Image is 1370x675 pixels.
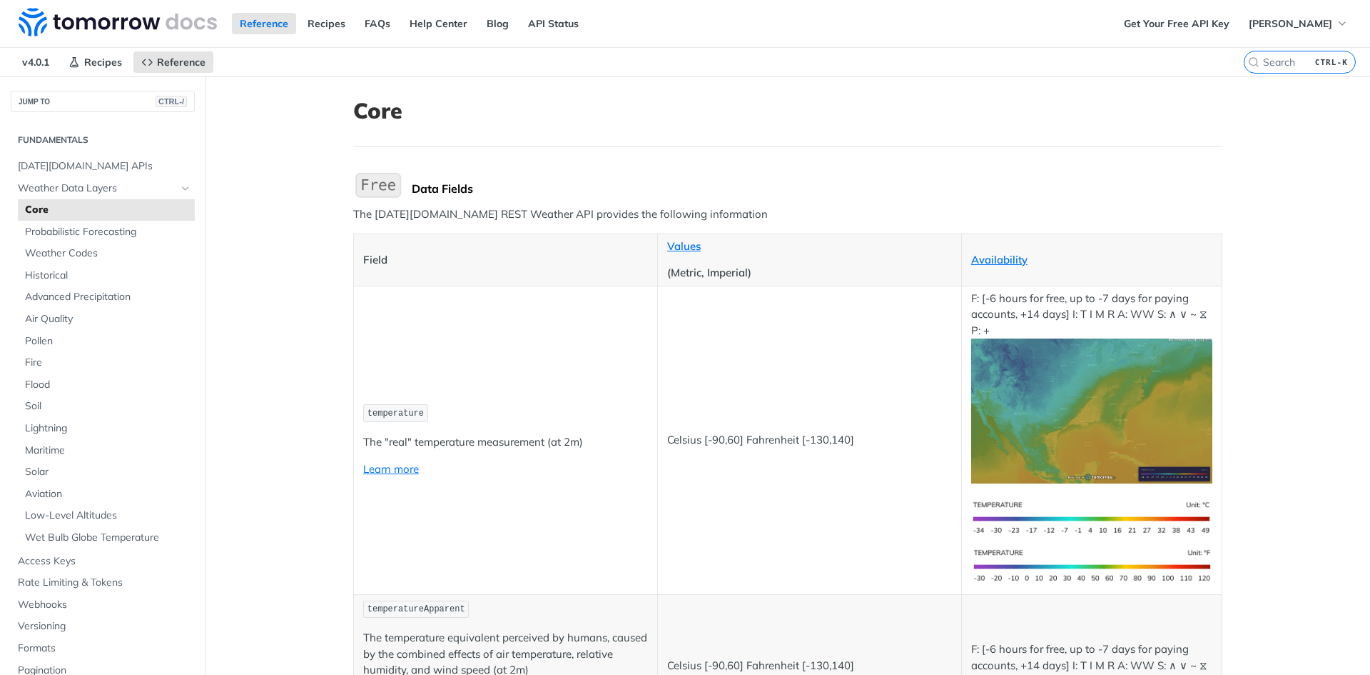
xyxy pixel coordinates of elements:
[667,432,952,449] p: Celsius [-90,60] Fahrenheit [-130,140]
[971,558,1212,571] span: Expand image
[18,641,191,656] span: Formats
[11,551,195,572] a: Access Keys
[1249,17,1332,30] span: [PERSON_NAME]
[18,265,195,286] a: Historical
[18,418,195,439] a: Lightning
[11,594,195,616] a: Webhooks
[363,462,419,476] a: Learn more
[25,246,191,261] span: Weather Codes
[1241,13,1356,34] button: [PERSON_NAME]
[25,421,191,436] span: Lightning
[18,505,195,526] a: Low-Level Altitudes
[300,13,353,34] a: Recipes
[18,181,176,196] span: Weather Data Layers
[18,221,195,243] a: Probabilistic Forecasting
[14,51,57,73] span: v4.0.1
[25,334,191,349] span: Pollen
[84,56,122,69] span: Recipes
[25,378,191,392] span: Flood
[479,13,517,34] a: Blog
[25,531,191,545] span: Wet Bulb Globe Temperature
[11,616,195,637] a: Versioning
[18,286,195,308] a: Advanced Precipitation
[667,265,952,281] p: (Metric, Imperial)
[971,253,1027,266] a: Availability
[353,98,1222,124] h1: Core
[667,239,701,253] a: Values
[18,374,195,396] a: Flood
[367,409,424,419] span: temperature
[180,183,191,194] button: Hide subpages for Weather Data Layers
[11,156,195,177] a: [DATE][DOMAIN_NAME] APIs
[232,13,296,34] a: Reference
[18,554,191,569] span: Access Keys
[25,356,191,370] span: Fire
[18,484,195,505] a: Aviation
[25,444,191,458] span: Maritime
[156,96,187,107] span: CTRL-/
[18,461,195,483] a: Solar
[18,527,195,549] a: Wet Bulb Globe Temperature
[18,598,191,612] span: Webhooks
[667,658,952,674] p: Celsius [-90,60] Fahrenheit [-130,140]
[133,51,213,73] a: Reference
[1248,56,1259,68] svg: Search
[18,576,191,590] span: Rate Limiting & Tokens
[61,51,130,73] a: Recipes
[971,510,1212,524] span: Expand image
[11,91,195,112] button: JUMP TOCTRL-/
[25,465,191,479] span: Solar
[25,269,191,283] span: Historical
[25,225,191,239] span: Probabilistic Forecasting
[25,203,191,217] span: Core
[971,404,1212,417] span: Expand image
[11,178,195,199] a: Weather Data LayersHide subpages for Weather Data Layers
[520,13,587,34] a: API Status
[1116,13,1237,34] a: Get Your Free API Key
[11,134,195,146] h2: Fundamentals
[971,291,1212,484] p: F: [-6 hours for free, up to -7 days for paying accounts, +14 days] I: T I M R A: WW S: ∧ ∨ ~ ⧖ P: +
[402,13,475,34] a: Help Center
[353,206,1222,223] p: The [DATE][DOMAIN_NAME] REST Weather API provides the following information
[363,434,648,451] p: The "real" temperature measurement (at 2m)
[367,604,465,614] span: temperatureApparent
[25,290,191,304] span: Advanced Precipitation
[18,440,195,461] a: Maritime
[363,252,648,269] p: Field
[25,509,191,523] span: Low-Level Altitudes
[18,159,191,174] span: [DATE][DOMAIN_NAME] APIs
[18,396,195,417] a: Soil
[25,399,191,414] span: Soil
[25,312,191,326] span: Air Quality
[18,243,195,264] a: Weather Codes
[18,309,195,330] a: Air Quality
[11,638,195,659] a: Formats
[18,199,195,221] a: Core
[157,56,205,69] span: Reference
[18,352,195,374] a: Fire
[18,619,191,634] span: Versioning
[412,181,1222,196] div: Data Fields
[11,572,195,594] a: Rate Limiting & Tokens
[25,487,191,501] span: Aviation
[1311,55,1351,69] kbd: CTRL-K
[18,331,195,352] a: Pollen
[357,13,398,34] a: FAQs
[19,8,217,36] img: Tomorrow.io Weather API Docs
